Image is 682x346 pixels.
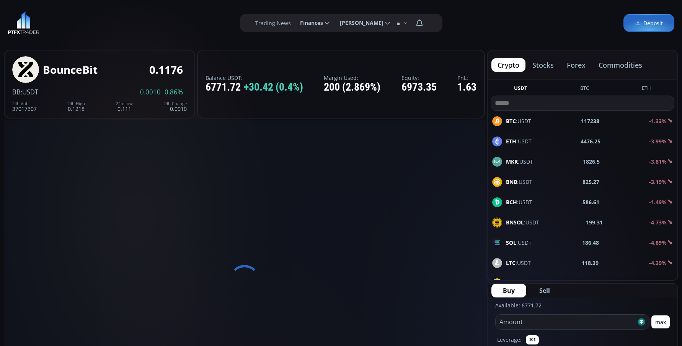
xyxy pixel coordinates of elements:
div: 24h Low [116,101,133,106]
span: :USDT [506,178,532,186]
span: BB [12,88,21,96]
label: Balance USDT: [206,75,303,81]
a: Deposit [623,14,674,32]
b: -4.89% [649,239,667,246]
b: 199.31 [586,218,603,226]
img: LOGO [8,11,39,34]
span: :USDT [506,158,533,166]
div: 6973.35 [401,81,437,93]
div: 0.1176 [149,64,183,76]
div: BounceBit [43,64,98,76]
b: 825.27 [582,178,599,186]
b: -3.19% [649,178,667,185]
span: [PERSON_NAME] [334,15,383,31]
b: BCH [506,198,517,206]
span: 0.0010 [140,89,161,96]
b: -1.49% [649,198,667,206]
button: Buy [491,284,526,297]
b: ETH [506,138,516,145]
span: :USDT [506,239,532,247]
button: max [651,315,670,328]
b: BANANA [506,279,529,287]
label: Margin Used: [324,75,380,81]
button: ETH [639,84,654,94]
label: PnL: [457,75,476,81]
div: 37017307 [12,101,37,112]
button: forex [561,58,592,72]
b: 4476.25 [581,137,600,145]
div: 24h Vol. [12,101,37,106]
span: :USDT [506,137,532,145]
div: 24h High [67,101,85,106]
b: 118.39 [582,259,599,267]
label: Trading News [255,19,291,27]
button: BTC [577,84,592,94]
b: -4.39% [649,259,667,266]
b: 186.48 [582,239,599,247]
b: -3.81% [649,158,667,165]
span: :USDT [506,117,531,125]
button: Sell [528,284,561,297]
label: Equity: [401,75,437,81]
span: Deposit [635,19,663,27]
button: stocks [526,58,560,72]
span: Finances [295,15,323,31]
span: :USDT [21,88,38,96]
b: 586.61 [582,198,599,206]
div: 0.0010 [163,101,187,112]
b: BNB [506,178,517,185]
div: 0.1218 [67,101,85,112]
b: -4.73% [649,219,667,226]
span: :USDT [506,218,539,226]
label: Available: 6771.72 [495,302,542,309]
span: 0.86% [165,89,183,96]
b: 1826.5 [583,158,600,166]
span: :USDT [506,279,545,287]
span: Buy [503,286,515,295]
div: 1.63 [457,81,476,93]
b: -1.33% [649,117,667,125]
span: +30.42 (0.4%) [244,81,303,93]
b: -3.99% [649,138,667,145]
b: -3.90% [649,279,667,287]
span: :USDT [506,198,532,206]
label: Leverage: [497,336,522,344]
button: crypto [491,58,525,72]
b: 117238 [581,117,599,125]
div: 0.111 [116,101,133,112]
b: BTC [506,117,516,125]
span: Sell [539,286,550,295]
b: SOL [506,239,516,246]
div: 200 (2.869%) [324,81,380,93]
button: commodities [592,58,648,72]
div: 24h Change [163,101,187,106]
button: ✕1 [526,335,539,344]
div: 6771.72 [206,81,303,93]
button: USDT [511,84,530,94]
b: MKR [506,158,518,165]
span: :USDT [506,259,531,267]
b: BNSOL [506,219,524,226]
b: 24.17 [590,279,604,287]
b: LTC [506,259,516,266]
